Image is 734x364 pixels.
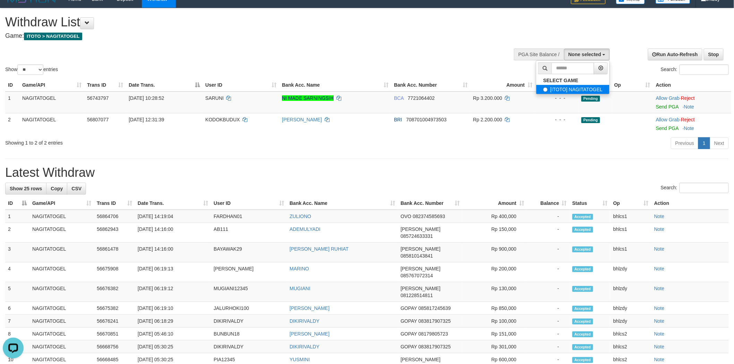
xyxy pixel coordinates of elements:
[401,253,433,259] span: Copy 085810143841 to clipboard
[684,125,694,131] a: Note
[51,186,63,191] span: Copy
[5,166,729,180] h1: Latest Withdraw
[282,95,334,101] a: NI MADE SARNINGSIH
[680,64,729,75] input: Search:
[572,357,593,363] span: Accepted
[290,305,330,311] a: [PERSON_NAME]
[572,319,593,324] span: Accepted
[5,282,29,302] td: 5
[5,33,483,40] h4: Game:
[470,79,535,92] th: Amount: activate to sort column ascending
[211,328,287,340] td: BUNBUN18
[94,340,135,353] td: 56668756
[653,79,731,92] th: Action
[570,197,611,210] th: Status: activate to sort column ascending
[527,223,570,243] td: -
[211,262,287,282] td: [PERSON_NAME]
[572,246,593,252] span: Accepted
[401,331,417,337] span: GOPAY
[462,262,527,282] td: Rp 200,000
[406,117,447,122] span: Copy 708701004973503 to clipboard
[94,197,135,210] th: Trans ID: activate to sort column ascending
[5,137,301,146] div: Showing 1 to 2 of 2 entries
[29,328,94,340] td: NAGITATOGEL
[5,223,29,243] td: 2
[211,210,287,223] td: FARDHAN01
[94,243,135,262] td: 56861478
[87,117,109,122] span: 56807077
[398,197,462,210] th: Bank Acc. Number: activate to sort column ascending
[680,183,729,193] input: Search:
[572,331,593,337] span: Accepted
[24,33,82,40] span: ITOTO > NAGITATOGEL
[611,210,651,223] td: bhlcs1
[462,223,527,243] td: Rp 150,000
[611,328,651,340] td: bhlcs2
[135,302,211,315] td: [DATE] 06:19:10
[279,79,391,92] th: Bank Acc. Name: activate to sort column ascending
[611,223,651,243] td: bhlcs1
[654,357,665,362] a: Note
[29,210,94,223] td: NAGITATOGEL
[5,315,29,328] td: 7
[654,318,665,324] a: Note
[29,262,94,282] td: NAGITATOGEL
[462,197,527,210] th: Amount: activate to sort column ascending
[611,340,651,353] td: bhlcs2
[704,49,724,60] a: Stop
[5,64,58,75] label: Show entries
[29,315,94,328] td: NAGITATOGEL
[94,262,135,282] td: 56675908
[290,344,319,349] a: DIKIRIVALDY
[67,183,86,194] a: CSV
[514,49,564,60] div: PGA Site Balance /
[401,286,441,291] span: [PERSON_NAME]
[611,197,651,210] th: Op: activate to sort column ascending
[71,186,82,191] span: CSV
[656,95,681,101] span: ·
[290,246,349,252] a: [PERSON_NAME] RUHIAT
[661,183,729,193] label: Search:
[572,306,593,312] span: Accepted
[401,266,441,271] span: [PERSON_NAME]
[661,64,729,75] label: Search:
[654,266,665,271] a: Note
[135,197,211,210] th: Date Trans.: activate to sort column ascending
[5,183,46,194] a: Show 25 rows
[94,282,135,302] td: 56676382
[19,79,84,92] th: Game/API: activate to sort column ascending
[29,302,94,315] td: NAGITATOGEL
[611,262,651,282] td: bhlzdy
[135,282,211,302] td: [DATE] 06:19:12
[135,262,211,282] td: [DATE] 06:19:13
[5,328,29,340] td: 8
[84,79,126,92] th: Trans ID: activate to sort column ascending
[543,78,578,83] b: SELECT GAME
[418,331,448,337] span: Copy 08179805723 to clipboard
[282,117,322,122] a: [PERSON_NAME]
[94,328,135,340] td: 56670851
[654,286,665,291] a: Note
[135,340,211,353] td: [DATE] 05:30:25
[473,117,502,122] span: Rp 2.200.000
[418,305,451,311] span: Copy 085817245639 to clipboard
[572,227,593,233] span: Accepted
[462,315,527,328] td: Rp 100,000
[290,331,330,337] a: [PERSON_NAME]
[29,243,94,262] td: NAGITATOGEL
[462,282,527,302] td: Rp 130,000
[653,92,731,113] td: ·
[473,95,502,101] span: Rp 3.200.000
[569,52,601,57] span: None selected
[572,214,593,220] span: Accepted
[94,302,135,315] td: 56675382
[3,3,24,24] button: Open LiveChat chat widget
[651,197,729,210] th: Action
[5,79,19,92] th: ID
[656,104,678,110] a: Send PGA
[211,282,287,302] td: MUGIANI12345
[135,328,211,340] td: [DATE] 05:46:10
[290,318,319,324] a: DIKIRIVALDY
[394,95,404,101] span: BCA
[462,328,527,340] td: Rp 151,000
